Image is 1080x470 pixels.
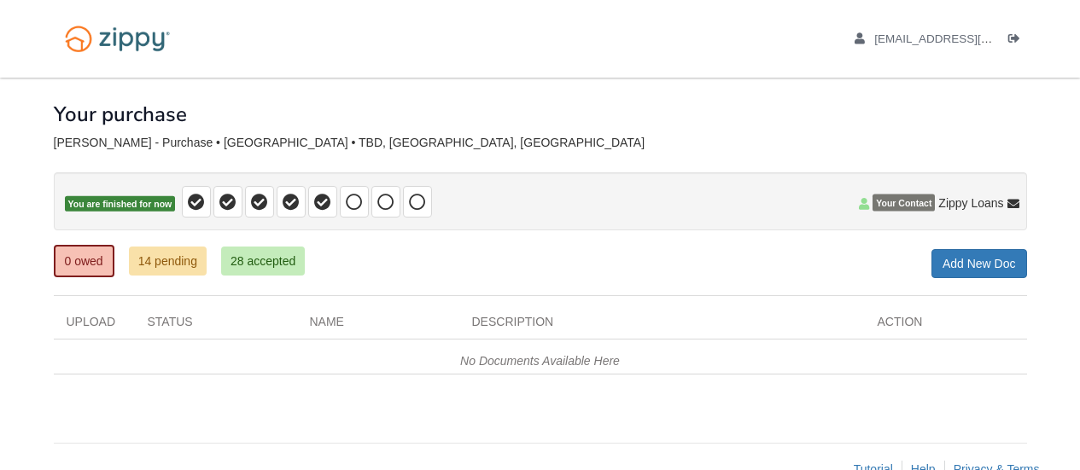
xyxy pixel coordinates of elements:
[54,103,187,125] h1: Your purchase
[855,32,1071,49] a: edit profile
[54,136,1027,150] div: [PERSON_NAME] - Purchase • [GEOGRAPHIC_DATA] • TBD, [GEOGRAPHIC_DATA], [GEOGRAPHIC_DATA]
[931,249,1027,278] a: Add New Doc
[938,194,1003,212] span: Zippy Loans
[873,194,935,212] span: Your Contact
[460,354,620,368] em: No Documents Available Here
[129,247,207,276] a: 14 pending
[865,313,1027,339] div: Action
[874,32,1070,45] span: psirving@msn.com
[1008,32,1027,49] a: Log out
[459,313,865,339] div: Description
[54,245,114,277] a: 0 owed
[135,313,297,339] div: Status
[297,313,459,339] div: Name
[54,313,135,339] div: Upload
[221,247,305,276] a: 28 accepted
[65,196,176,212] span: You are finished for now
[54,17,181,61] img: Logo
